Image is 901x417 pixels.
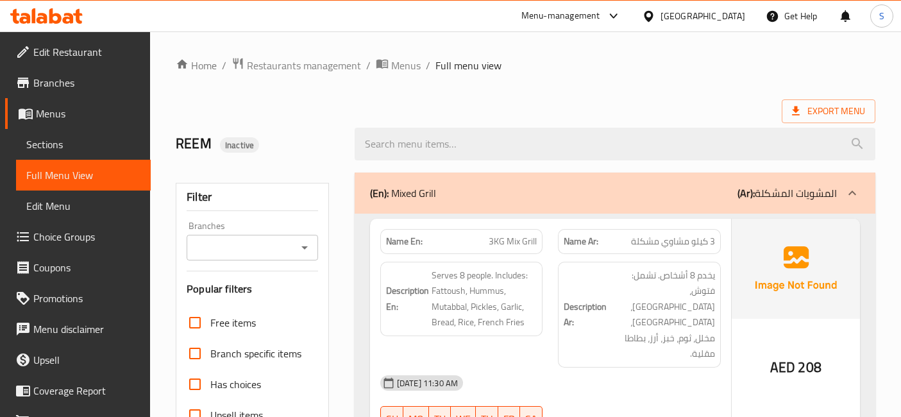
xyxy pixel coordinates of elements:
[489,235,537,248] span: 3KG Mix Grill
[386,283,429,314] strong: Description En:
[732,219,860,319] img: Ae5nvW7+0k+MAAAAAElFTkSuQmCC
[386,235,423,248] strong: Name En:
[661,9,745,23] div: [GEOGRAPHIC_DATA]
[5,345,151,375] a: Upsell
[16,129,151,160] a: Sections
[220,137,259,153] div: Inactive
[33,352,140,368] span: Upsell
[33,383,140,398] span: Coverage Report
[355,128,875,160] input: search
[564,299,607,330] strong: Description Ar:
[210,346,301,361] span: Branch specific items
[370,185,436,201] p: Mixed Grill
[609,268,715,362] span: يخدم 8 أشخاص. تشمل: فتوش، حمص، متبل، مخلل، ثوم، خبز، أرز، بطاطا مقلية.
[737,183,755,203] b: (Ar):
[187,282,318,296] h3: Popular filters
[376,57,421,74] a: Menus
[33,321,140,337] span: Menu disclaimer
[176,58,217,73] a: Home
[220,139,259,151] span: Inactive
[366,58,371,73] li: /
[176,134,339,153] h2: REEM
[798,355,821,380] span: 208
[210,315,256,330] span: Free items
[187,183,318,211] div: Filter
[33,260,140,275] span: Coupons
[392,377,463,389] span: [DATE] 11:30 AM
[5,252,151,283] a: Coupons
[16,191,151,221] a: Edit Menu
[26,167,140,183] span: Full Menu View
[296,239,314,257] button: Open
[564,235,598,248] strong: Name Ar:
[5,221,151,252] a: Choice Groups
[435,58,501,73] span: Full menu view
[631,235,715,248] span: 3 كيلو مشاوي مشكلة
[391,58,421,73] span: Menus
[792,103,865,119] span: Export Menu
[247,58,361,73] span: Restaurants management
[26,198,140,214] span: Edit Menu
[5,98,151,129] a: Menus
[33,44,140,60] span: Edit Restaurant
[5,37,151,67] a: Edit Restaurant
[879,9,884,23] span: S
[222,58,226,73] li: /
[26,137,140,152] span: Sections
[210,377,261,392] span: Has choices
[33,75,140,90] span: Branches
[737,185,837,201] p: المشويات المشكلة
[521,8,600,24] div: Menu-management
[16,160,151,191] a: Full Menu View
[33,229,140,244] span: Choice Groups
[432,268,537,330] span: Serves 8 people. Includes: Fattoush, Hummus, Mutabbal, Pickles, Garlic, Bread, Rice, French Fries
[5,375,151,406] a: Coverage Report
[370,183,389,203] b: (En):
[176,57,875,74] nav: breadcrumb
[5,314,151,345] a: Menu disclaimer
[232,57,361,74] a: Restaurants management
[36,106,140,121] span: Menus
[782,99,875,123] span: Export Menu
[5,67,151,98] a: Branches
[426,58,430,73] li: /
[33,291,140,306] span: Promotions
[770,355,795,380] span: AED
[5,283,151,314] a: Promotions
[355,173,875,214] div: (En): Mixed Grill(Ar):المشويات المشكلة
